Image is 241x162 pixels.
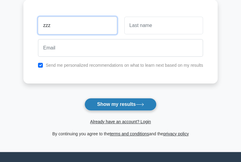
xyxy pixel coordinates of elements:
[84,98,156,111] button: Show my results
[20,130,221,137] div: By continuing you agree to the and the
[163,131,189,136] a: privacy policy
[90,119,151,124] a: Already have an account? Login
[46,63,203,68] label: Send me personalized recommendations on what to learn next based on my results
[38,17,117,34] input: First name
[110,131,149,136] a: terms and conditions
[38,39,203,57] input: Email
[124,17,203,34] input: Last name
